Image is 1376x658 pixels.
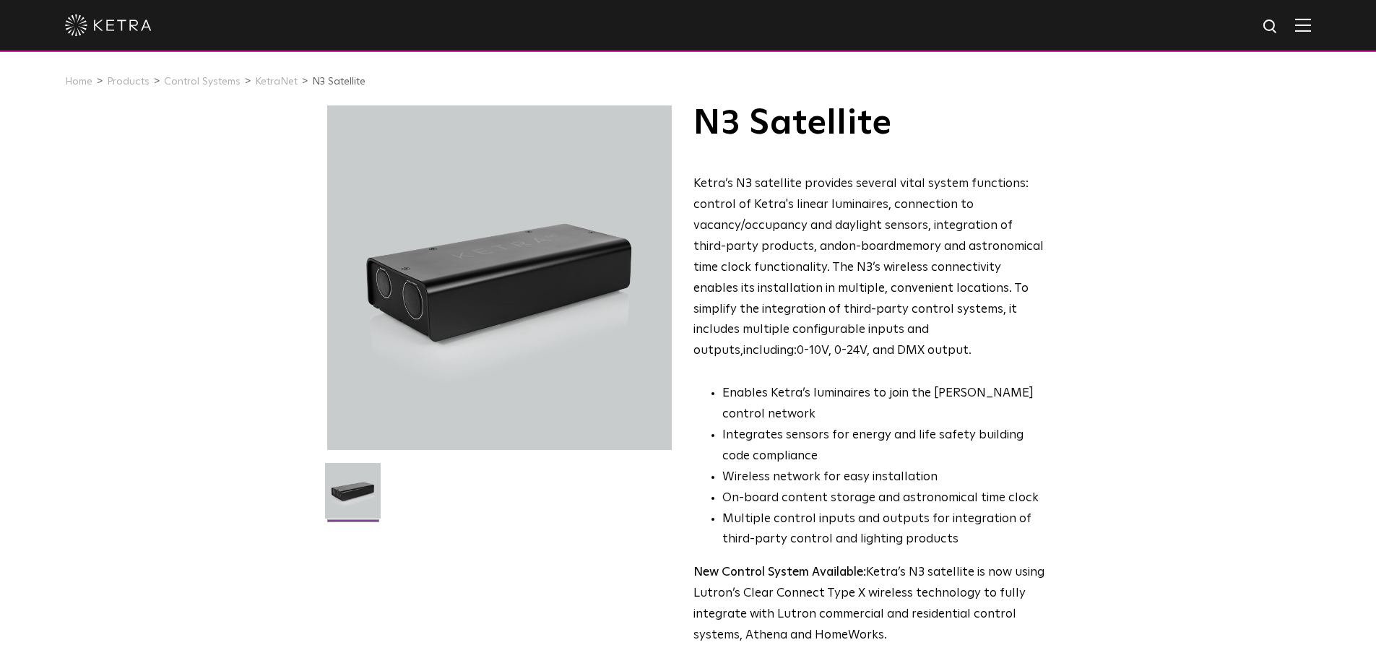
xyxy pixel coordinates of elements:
a: Control Systems [164,77,241,87]
li: Multiple control inputs and outputs for integration of third-party control and lighting products [722,509,1045,551]
img: Hamburger%20Nav.svg [1295,18,1311,32]
li: Wireless network for easy installation [722,467,1045,488]
p: Ketra’s N3 satellite is now using Lutron’s Clear Connect Type X wireless technology to fully inte... [693,563,1045,646]
li: On-board content storage and astronomical time clock [722,488,1045,509]
strong: New Control System Available: [693,566,866,579]
img: search icon [1262,18,1280,36]
img: ketra-logo-2019-white [65,14,152,36]
h1: N3 Satellite [693,105,1045,142]
li: Integrates sensors for energy and life safety building code compliance [722,425,1045,467]
p: Ketra’s N3 satellite provides several vital system functions: control of Ketra's linear luminaire... [693,174,1045,362]
a: KetraNet [255,77,298,87]
img: N3-Controller-2021-Web-Square [325,463,381,529]
a: N3 Satellite [312,77,365,87]
a: Products [107,77,150,87]
g: on-board [841,241,896,253]
g: including: [743,345,797,357]
li: Enables Ketra’s luminaires to join the [PERSON_NAME] control network [722,384,1045,425]
a: Home [65,77,92,87]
